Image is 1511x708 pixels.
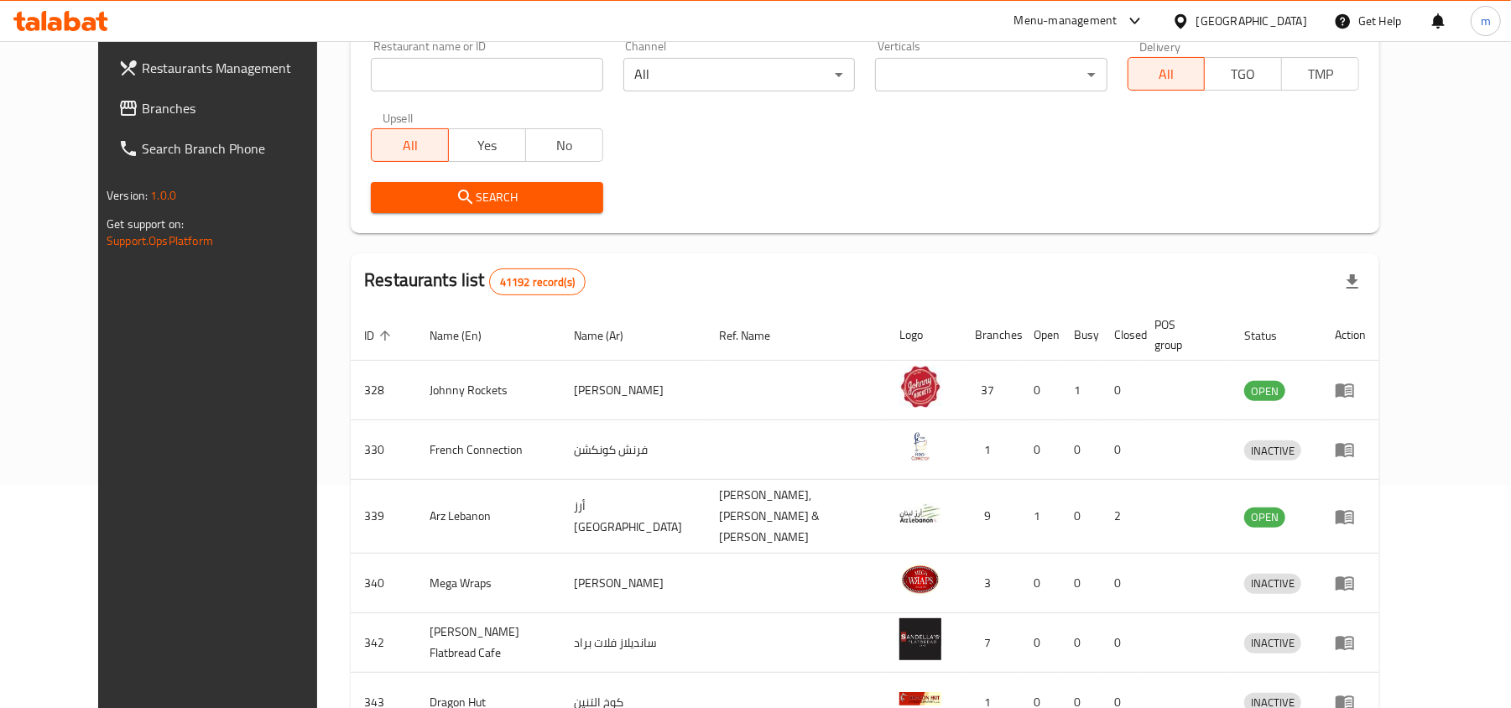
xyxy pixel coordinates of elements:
[1289,62,1352,86] span: TMP
[1211,62,1275,86] span: TGO
[1128,57,1206,91] button: All
[961,480,1020,554] td: 9
[364,325,396,346] span: ID
[720,325,793,346] span: Ref. Name
[1335,633,1366,653] div: Menu
[1020,310,1060,361] th: Open
[560,480,706,554] td: أرز [GEOGRAPHIC_DATA]
[1244,574,1301,594] div: INACTIVE
[875,58,1107,91] div: ​
[1060,420,1101,480] td: 0
[1020,361,1060,420] td: 0
[1101,361,1141,420] td: 0
[416,613,560,673] td: [PERSON_NAME] Flatbread Cafe
[961,361,1020,420] td: 37
[448,128,526,162] button: Yes
[1244,574,1301,593] span: INACTIVE
[886,310,961,361] th: Logo
[107,185,148,206] span: Version:
[378,133,442,158] span: All
[371,58,602,91] input: Search for restaurant name or ID..
[371,182,602,213] button: Search
[105,48,351,88] a: Restaurants Management
[1335,573,1366,593] div: Menu
[1335,380,1366,400] div: Menu
[899,366,941,408] img: Johnny Rockets
[899,492,941,534] img: Arz Lebanon
[1101,310,1141,361] th: Closed
[1101,480,1141,554] td: 2
[525,128,603,162] button: No
[1154,315,1211,355] span: POS group
[150,185,176,206] span: 1.0.0
[560,613,706,673] td: سانديلاز فلات براد
[1244,633,1301,653] span: INACTIVE
[1060,361,1101,420] td: 1
[1101,613,1141,673] td: 0
[1332,262,1373,302] div: Export file
[961,310,1020,361] th: Branches
[1244,382,1285,401] span: OPEN
[105,128,351,169] a: Search Branch Phone
[1020,420,1060,480] td: 0
[364,268,586,295] h2: Restaurants list
[1244,325,1299,346] span: Status
[1244,441,1301,461] span: INACTIVE
[1244,508,1285,528] div: OPEN
[351,480,416,554] td: 339
[1014,11,1118,31] div: Menu-management
[560,554,706,613] td: [PERSON_NAME]
[1139,40,1181,52] label: Delivery
[1020,480,1060,554] td: 1
[489,268,586,295] div: Total records count
[1244,508,1285,527] span: OPEN
[961,420,1020,480] td: 1
[105,88,351,128] a: Branches
[1101,420,1141,480] td: 0
[351,554,416,613] td: 340
[430,325,503,346] span: Name (En)
[1135,62,1199,86] span: All
[533,133,597,158] span: No
[1020,613,1060,673] td: 0
[574,325,645,346] span: Name (Ar)
[899,559,941,601] img: Mega Wraps
[351,420,416,480] td: 330
[384,187,589,208] span: Search
[560,361,706,420] td: [PERSON_NAME]
[1060,480,1101,554] td: 0
[142,138,337,159] span: Search Branch Phone
[1481,12,1491,30] span: m
[1060,554,1101,613] td: 0
[351,361,416,420] td: 328
[456,133,519,158] span: Yes
[416,480,560,554] td: Arz Lebanon
[899,425,941,467] img: French Connection
[1281,57,1359,91] button: TMP
[1204,57,1282,91] button: TGO
[560,420,706,480] td: فرنش كونكشن
[1244,381,1285,401] div: OPEN
[107,230,213,252] a: Support.OpsPlatform
[899,618,941,660] img: Sandella's Flatbread Cafe
[1196,12,1307,30] div: [GEOGRAPHIC_DATA]
[1060,310,1101,361] th: Busy
[961,613,1020,673] td: 7
[1101,554,1141,613] td: 0
[490,274,585,290] span: 41192 record(s)
[706,480,887,554] td: [PERSON_NAME],[PERSON_NAME] & [PERSON_NAME]
[107,213,184,235] span: Get support on:
[383,112,414,123] label: Upsell
[416,554,560,613] td: Mega Wraps
[1060,613,1101,673] td: 0
[351,613,416,673] td: 342
[142,98,337,118] span: Branches
[416,361,560,420] td: Johnny Rockets
[1020,554,1060,613] td: 0
[961,554,1020,613] td: 3
[1321,310,1379,361] th: Action
[1244,440,1301,461] div: INACTIVE
[416,420,560,480] td: French Connection
[142,58,337,78] span: Restaurants Management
